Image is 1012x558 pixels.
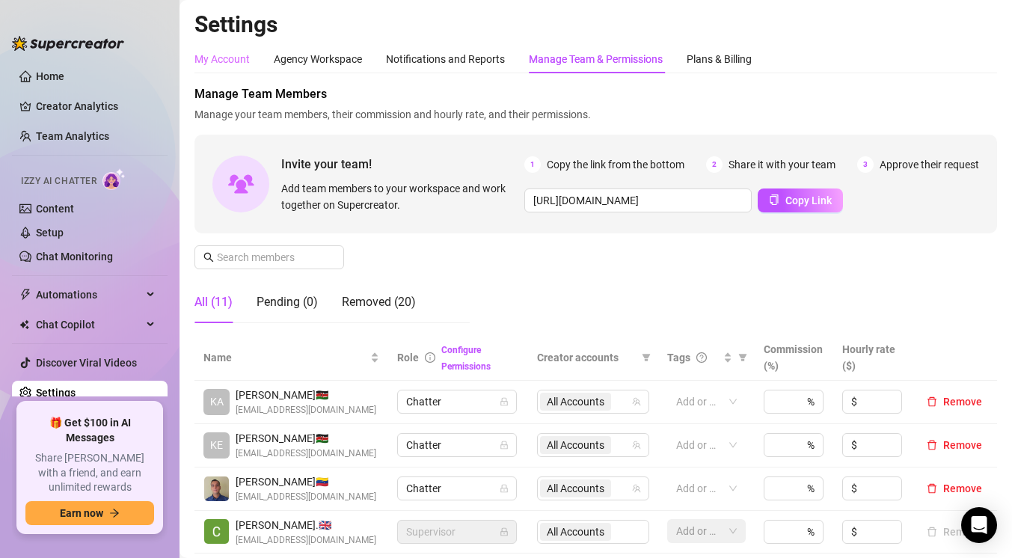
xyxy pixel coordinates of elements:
span: All Accounts [547,480,604,497]
div: Manage Team & Permissions [529,51,663,67]
span: [EMAIL_ADDRESS][DOMAIN_NAME] [236,490,376,504]
div: Agency Workspace [274,51,362,67]
span: Remove [943,396,982,408]
div: Open Intercom Messenger [961,507,997,543]
span: Manage your team members, their commission and hourly rate, and their permissions. [194,106,997,123]
span: [PERSON_NAME]. 🇬🇧 [236,517,376,533]
span: Name [203,349,367,366]
span: search [203,252,214,263]
img: AI Chatter [102,168,126,190]
span: [PERSON_NAME] 🇰🇪 [236,430,376,447]
div: My Account [194,51,250,67]
span: All Accounts [540,436,611,454]
span: filter [738,353,747,362]
span: lock [500,397,509,406]
a: Chat Monitoring [36,251,113,263]
span: Remove [943,439,982,451]
span: thunderbolt [19,289,31,301]
img: Cherry Berry [204,519,229,544]
a: Creator Analytics [36,94,156,118]
span: All Accounts [547,437,604,453]
span: [PERSON_NAME] 🇰🇪 [236,387,376,403]
div: Plans & Billing [687,51,752,67]
span: Copy Link [785,194,832,206]
span: Chat Copilot [36,313,142,337]
div: Pending (0) [257,293,318,311]
a: Configure Permissions [441,345,491,372]
a: Home [36,70,64,82]
span: Tags [667,349,690,366]
span: team [632,484,641,493]
span: Izzy AI Chatter [21,174,96,188]
span: All Accounts [540,479,611,497]
span: Chatter [406,390,508,413]
span: KE [210,437,223,453]
h2: Settings [194,10,997,39]
a: Team Analytics [36,130,109,142]
span: Invite your team! [281,155,524,174]
span: team [632,441,641,450]
button: Remove [921,393,988,411]
span: Earn now [60,507,103,519]
input: Search members [217,249,323,266]
span: filter [735,346,750,369]
span: lock [500,441,509,450]
span: Automations [36,283,142,307]
span: Role [397,352,419,364]
span: 1 [524,156,541,173]
span: Creator accounts [537,349,636,366]
span: 2 [706,156,723,173]
span: [EMAIL_ADDRESS][DOMAIN_NAME] [236,533,376,548]
img: logo-BBDzfeDw.svg [12,36,124,51]
a: Content [36,203,74,215]
div: All (11) [194,293,233,311]
a: Settings [36,387,76,399]
span: arrow-right [109,508,120,518]
th: Commission (%) [755,335,833,381]
span: lock [500,527,509,536]
span: KA [210,393,224,410]
span: Share [PERSON_NAME] with a friend, and earn unlimited rewards [25,451,154,495]
button: Remove [921,436,988,454]
button: Earn nowarrow-right [25,501,154,525]
span: [EMAIL_ADDRESS][DOMAIN_NAME] [236,403,376,417]
span: info-circle [425,352,435,363]
span: delete [927,396,937,407]
span: Chatter [406,434,508,456]
span: All Accounts [540,393,611,411]
img: Chat Copilot [19,319,29,330]
div: Notifications and Reports [386,51,505,67]
span: [PERSON_NAME] 🇻🇪 [236,473,376,490]
span: Manage Team Members [194,85,997,103]
span: filter [639,346,654,369]
img: Gustavo Garcia [204,476,229,501]
th: Name [194,335,388,381]
span: Supervisor [406,521,508,543]
span: All Accounts [547,393,604,410]
a: Discover Viral Videos [36,357,137,369]
span: Share it with your team [729,156,835,173]
span: copy [769,194,779,205]
span: delete [927,440,937,450]
span: Chatter [406,477,508,500]
div: Removed (20) [342,293,416,311]
span: Approve their request [880,156,979,173]
span: lock [500,484,509,493]
span: [EMAIL_ADDRESS][DOMAIN_NAME] [236,447,376,461]
span: 🎁 Get $100 in AI Messages [25,416,154,445]
a: Setup [36,227,64,239]
span: filter [642,353,651,362]
span: team [632,397,641,406]
span: 3 [857,156,874,173]
span: Remove [943,482,982,494]
span: Add team members to your workspace and work together on Supercreator. [281,180,518,213]
th: Hourly rate ($) [833,335,912,381]
span: delete [927,483,937,494]
button: Copy Link [758,188,843,212]
button: Remove [921,479,988,497]
span: Copy the link from the bottom [547,156,684,173]
button: Remove [921,523,988,541]
span: question-circle [696,352,707,363]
